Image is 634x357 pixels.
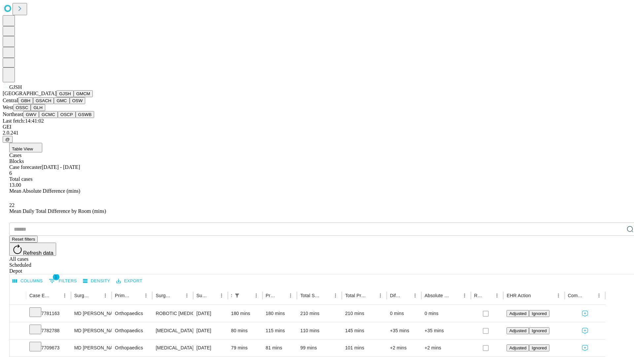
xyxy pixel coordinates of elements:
[132,291,141,300] button: Sort
[277,291,286,300] button: Sort
[507,293,531,298] div: EHR Action
[115,339,149,356] div: Orthopaedics
[5,137,10,142] span: @
[3,98,18,103] span: Central
[9,143,42,152] button: Table View
[60,291,69,300] button: Menu
[9,202,15,208] span: 22
[12,237,35,242] span: Reset filters
[300,322,338,339] div: 110 mins
[529,310,549,317] button: Ignored
[266,339,294,356] div: 81 mins
[9,170,12,176] span: 6
[242,291,252,300] button: Sort
[156,293,172,298] div: Surgery Name
[196,322,225,339] div: [DATE]
[345,339,383,356] div: 101 mins
[196,293,207,298] div: Surgery Date
[13,325,23,337] button: Expand
[51,291,60,300] button: Sort
[173,291,182,300] button: Sort
[425,339,468,356] div: +2 mins
[74,322,108,339] div: MD [PERSON_NAME] [PERSON_NAME] Md
[182,291,192,300] button: Menu
[18,97,33,104] button: GBH
[3,104,13,110] span: West
[232,291,242,300] div: 1 active filter
[9,236,38,243] button: Reset filters
[58,111,76,118] button: OSCP
[492,291,502,300] button: Menu
[507,327,529,334] button: Adjusted
[39,111,58,118] button: GCMC
[13,104,31,111] button: OSSC
[81,276,112,286] button: Density
[376,291,385,300] button: Menu
[74,90,93,97] button: GMCM
[217,291,226,300] button: Menu
[410,291,420,300] button: Menu
[115,293,131,298] div: Primary Service
[532,328,546,333] span: Ignored
[9,84,22,90] span: GJSH
[509,328,526,333] span: Adjusted
[29,305,68,322] div: 7781163
[252,291,261,300] button: Menu
[266,322,294,339] div: 115 mins
[390,322,418,339] div: +35 mins
[156,305,190,322] div: ROBOTIC [MEDICAL_DATA] KNEE TOTAL
[74,293,91,298] div: Surgeon Name
[345,322,383,339] div: 145 mins
[13,308,23,320] button: Expand
[29,322,68,339] div: 7782788
[42,164,80,170] span: [DATE] - [DATE]
[300,293,321,298] div: Total Scheduled Duration
[425,305,468,322] div: 0 mins
[141,291,151,300] button: Menu
[532,345,546,350] span: Ignored
[474,293,483,298] div: Resolved in EHR
[33,97,54,104] button: GSACH
[196,305,225,322] div: [DATE]
[3,130,631,136] div: 2.0.241
[554,291,563,300] button: Menu
[483,291,492,300] button: Sort
[367,291,376,300] button: Sort
[390,339,418,356] div: +2 mins
[300,305,338,322] div: 210 mins
[594,291,604,300] button: Menu
[286,291,295,300] button: Menu
[76,111,94,118] button: GSWB
[425,322,468,339] div: +35 mins
[390,293,401,298] div: Difference
[529,327,549,334] button: Ignored
[53,274,59,280] span: 1
[156,322,190,339] div: [MEDICAL_DATA] [MEDICAL_DATA]
[507,310,529,317] button: Adjusted
[345,293,366,298] div: Total Predicted Duration
[507,344,529,351] button: Adjusted
[266,305,294,322] div: 180 mins
[11,276,45,286] button: Select columns
[29,293,50,298] div: Case Epic Id
[451,291,460,300] button: Sort
[231,339,259,356] div: 79 mins
[74,305,108,322] div: MD [PERSON_NAME] [PERSON_NAME] Md
[13,342,23,354] button: Expand
[9,176,32,182] span: Total cases
[54,97,69,104] button: GMC
[585,291,594,300] button: Sort
[101,291,110,300] button: Menu
[3,124,631,130] div: GEI
[3,111,23,117] span: Northeast
[9,208,106,214] span: Mean Daily Total Difference by Room (mins)
[3,118,44,124] span: Last fetch: 14:41:02
[509,345,526,350] span: Adjusted
[568,293,584,298] div: Comments
[23,111,39,118] button: GWV
[300,339,338,356] div: 99 mins
[3,91,56,96] span: [GEOGRAPHIC_DATA]
[529,344,549,351] button: Ignored
[9,182,21,188] span: 13.00
[9,188,80,194] span: Mean Absolute Difference (mins)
